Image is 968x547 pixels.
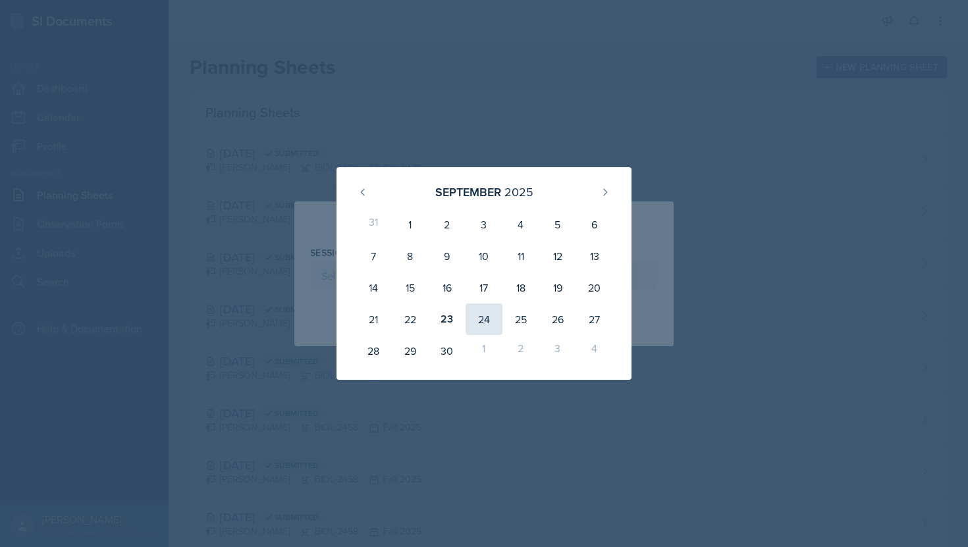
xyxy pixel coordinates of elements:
[392,303,429,335] div: 22
[502,209,539,240] div: 4
[429,240,466,272] div: 9
[435,183,501,201] div: September
[392,209,429,240] div: 1
[466,335,502,367] div: 1
[466,240,502,272] div: 10
[539,303,576,335] div: 26
[502,303,539,335] div: 25
[502,335,539,367] div: 2
[576,303,613,335] div: 27
[576,209,613,240] div: 6
[576,240,613,272] div: 13
[355,335,392,367] div: 28
[355,303,392,335] div: 21
[576,272,613,303] div: 20
[355,209,392,240] div: 31
[504,183,533,201] div: 2025
[539,209,576,240] div: 5
[355,272,392,303] div: 14
[429,335,466,367] div: 30
[539,240,576,272] div: 12
[466,303,502,335] div: 24
[429,209,466,240] div: 2
[392,240,429,272] div: 8
[355,240,392,272] div: 7
[429,272,466,303] div: 16
[502,272,539,303] div: 18
[429,303,466,335] div: 23
[576,335,613,367] div: 4
[502,240,539,272] div: 11
[466,272,502,303] div: 17
[392,335,429,367] div: 29
[392,272,429,303] div: 15
[466,209,502,240] div: 3
[539,335,576,367] div: 3
[539,272,576,303] div: 19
